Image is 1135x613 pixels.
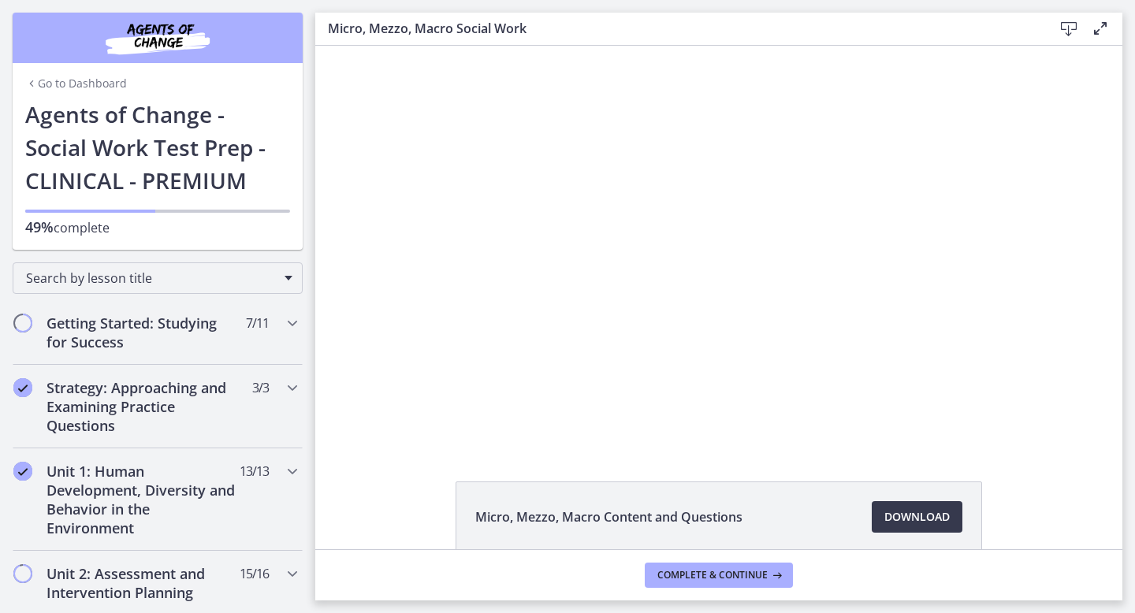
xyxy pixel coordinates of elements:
[25,217,54,236] span: 49%
[25,76,127,91] a: Go to Dashboard
[246,314,269,333] span: 7 / 11
[47,314,239,351] h2: Getting Started: Studying for Success
[47,378,239,435] h2: Strategy: Approaching and Examining Practice Questions
[63,19,252,57] img: Agents of Change
[328,19,1028,38] h3: Micro, Mezzo, Macro Social Work
[252,378,269,397] span: 3 / 3
[240,564,269,583] span: 15 / 16
[645,563,793,588] button: Complete & continue
[13,378,32,397] i: Completed
[25,98,290,197] h1: Agents of Change - Social Work Test Prep - CLINICAL - PREMIUM
[13,462,32,481] i: Completed
[47,462,239,537] h2: Unit 1: Human Development, Diversity and Behavior in the Environment
[315,46,1122,445] iframe: Video Lesson
[884,507,950,526] span: Download
[13,262,303,294] div: Search by lesson title
[26,269,277,287] span: Search by lesson title
[47,564,239,602] h2: Unit 2: Assessment and Intervention Planning
[872,501,962,533] a: Download
[475,507,742,526] span: Micro, Mezzo, Macro Content and Questions
[657,569,768,581] span: Complete & continue
[240,462,269,481] span: 13 / 13
[25,217,290,237] p: complete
